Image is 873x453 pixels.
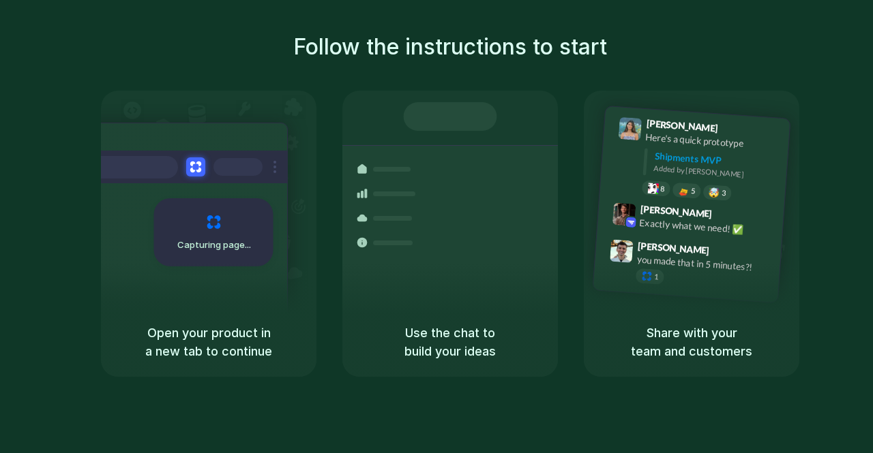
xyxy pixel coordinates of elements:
[293,31,607,63] h1: Follow the instructions to start
[640,202,712,221] span: [PERSON_NAME]
[653,163,779,183] div: Added by [PERSON_NAME]
[716,208,744,225] span: 9:42 AM
[654,149,780,172] div: Shipments MVP
[713,245,741,261] span: 9:47 AM
[709,187,720,198] div: 🤯
[359,324,542,360] h5: Use the chat to build your ideas
[660,185,665,193] span: 8
[722,189,726,197] span: 3
[654,273,659,281] span: 1
[117,324,300,360] h5: Open your product in a new tab to continue
[691,187,696,195] span: 5
[638,238,710,258] span: [PERSON_NAME]
[646,116,718,136] span: [PERSON_NAME]
[177,238,253,252] span: Capturing page
[645,130,782,153] div: Here's a quick prototype
[722,123,750,139] span: 9:41 AM
[600,324,783,360] h5: Share with your team and customers
[636,252,773,275] div: you made that in 5 minutes?!
[639,216,775,239] div: Exactly what we need! ✅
